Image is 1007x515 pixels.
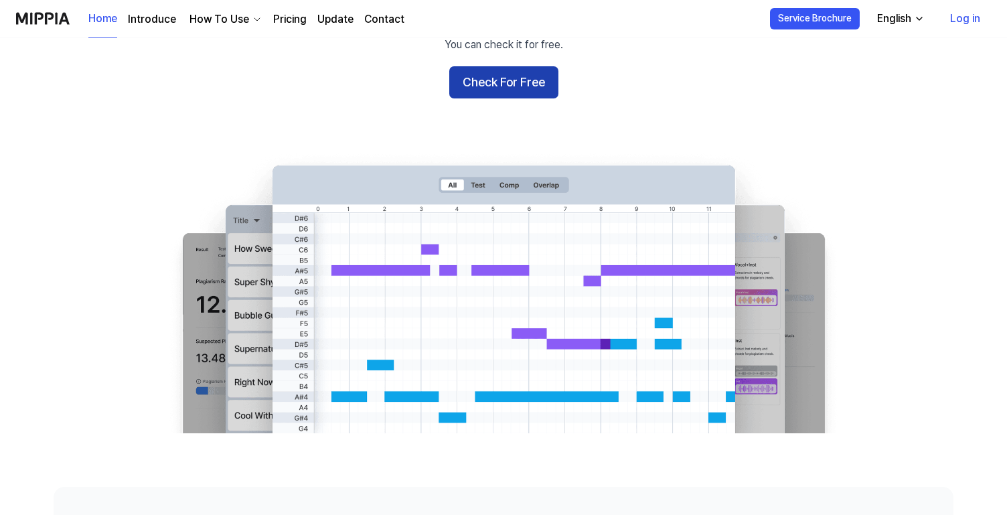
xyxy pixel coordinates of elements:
div: How To Use [187,11,252,27]
a: Home [88,1,117,38]
a: Introduce [128,11,176,27]
button: Service Brochure [770,8,860,29]
a: Update [317,11,354,27]
button: English [866,5,933,32]
div: English [874,11,914,27]
a: Pricing [273,11,307,27]
button: Check For Free [449,66,558,98]
img: main Image [155,152,852,433]
a: Contact [364,11,404,27]
button: How To Use [187,11,262,27]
